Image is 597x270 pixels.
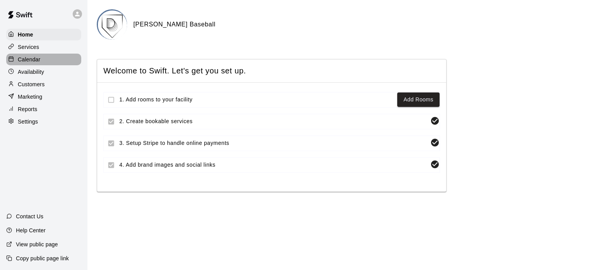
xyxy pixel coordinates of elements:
[16,240,58,248] p: View public page
[6,41,81,53] a: Services
[98,10,127,40] img: DREGER Baseball logo
[18,105,37,113] p: Reports
[6,91,81,103] a: Marketing
[119,96,394,104] span: 1. Add rooms to your facility
[403,95,433,105] a: Add Rooms
[18,80,45,88] p: Customers
[6,29,81,40] a: Home
[18,31,33,38] p: Home
[18,56,40,63] p: Calendar
[18,93,42,101] p: Marketing
[119,117,427,125] span: 2. Create bookable services
[119,161,427,169] span: 4. Add brand images and social links
[119,139,427,147] span: 3. Setup Stripe to handle online payments
[16,254,69,262] p: Copy public page link
[103,66,440,76] span: Welcome to Swift. Let's get you set up.
[397,92,440,107] button: Add Rooms
[16,226,45,234] p: Help Center
[6,103,81,115] a: Reports
[6,54,81,65] a: Calendar
[18,118,38,125] p: Settings
[6,78,81,90] a: Customers
[18,43,39,51] p: Services
[6,116,81,127] a: Settings
[18,68,44,76] p: Availability
[16,213,44,220] p: Contact Us
[133,19,216,30] h6: [PERSON_NAME] Baseball
[6,66,81,78] a: Availability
